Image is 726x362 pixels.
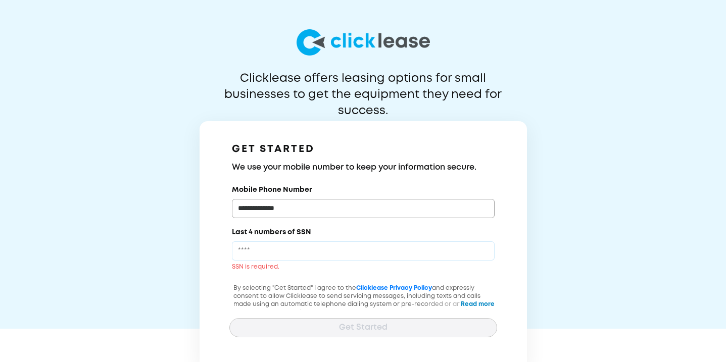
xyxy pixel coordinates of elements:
[232,263,495,271] div: SSN is required.
[229,284,497,333] p: By selecting "Get Started" I agree to the and expressly consent to allow Clicklease to send servi...
[232,162,495,174] h3: We use your mobile number to keep your information secure.
[232,185,312,195] label: Mobile Phone Number
[232,141,495,158] h1: GET STARTED
[200,71,526,103] p: Clicklease offers leasing options for small businesses to get the equipment they need for success.
[232,227,311,237] label: Last 4 numbers of SSN
[356,285,432,291] a: Clicklease Privacy Policy
[297,29,430,56] img: logo-larg
[229,318,497,337] button: Get Started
